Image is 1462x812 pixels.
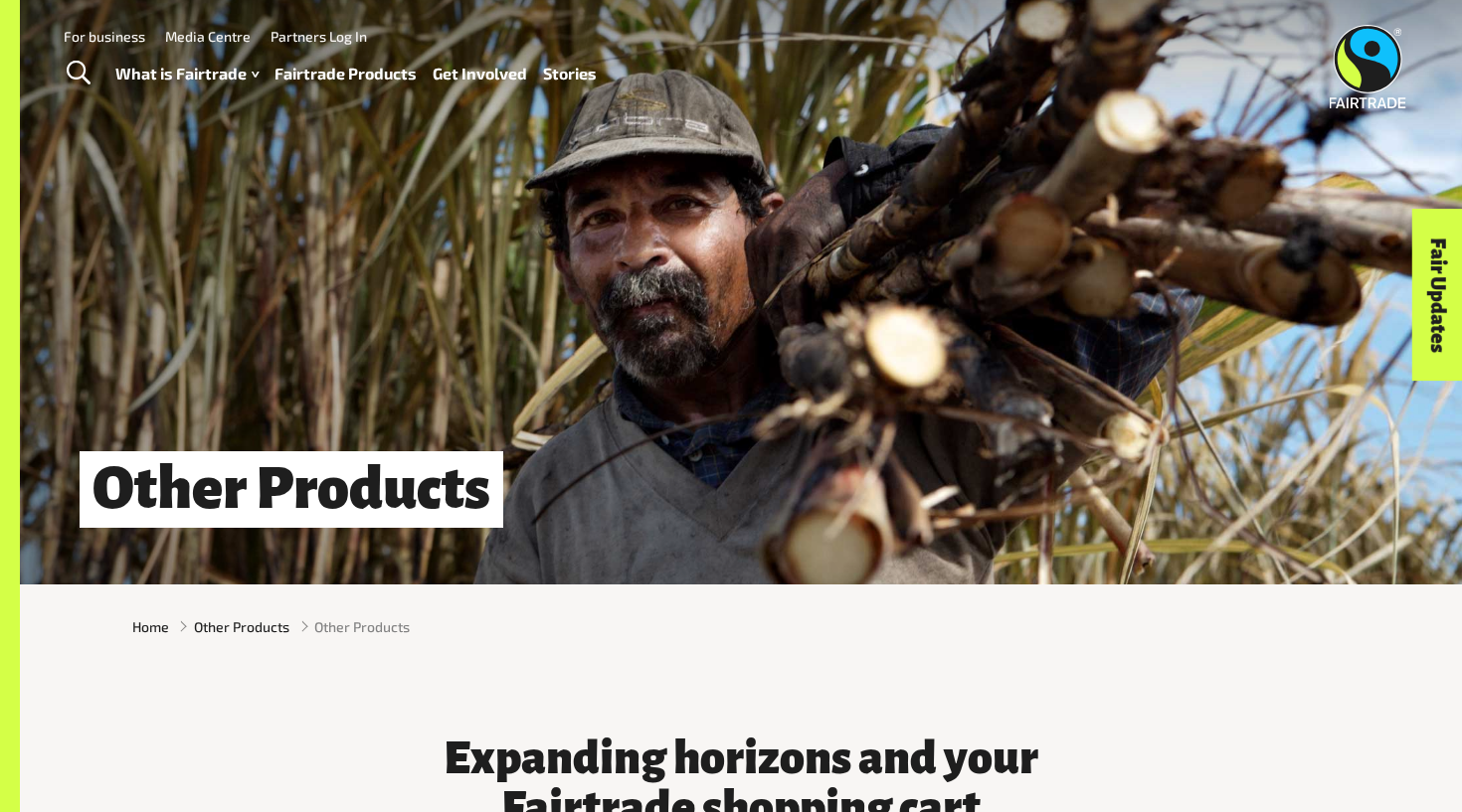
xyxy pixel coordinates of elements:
[314,616,410,637] span: Other Products
[132,616,169,637] a: Home
[54,49,102,98] a: Toggle Search
[271,28,367,45] a: Partners Log In
[274,60,417,88] a: Fairtrade Products
[115,60,259,88] a: What is Fairtrade
[165,28,251,45] a: Media Centre
[80,451,503,528] h1: Other Products
[64,28,145,45] a: For business
[1330,25,1406,108] img: Fairtrade Australia New Zealand logo
[543,60,597,88] a: Stories
[433,60,527,88] a: Get Involved
[194,616,289,637] a: Other Products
